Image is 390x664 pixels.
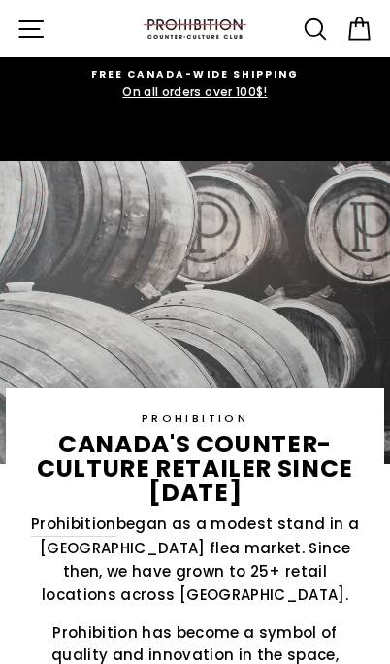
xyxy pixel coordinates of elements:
p: began as a modest stand in a [GEOGRAPHIC_DATA] flea market. Since then, we have grown to 25+ reta... [28,513,363,607]
a: Prohibition [31,513,116,537]
p: PROHIBITION [28,411,363,428]
img: PROHIBITION COUNTER-CULTURE CLUB [142,19,248,39]
a: FREE CANADA-WIDE SHIPPING On all orders over 100$! [21,67,369,102]
p: canada's counter-culture retailer since [DATE] [28,433,363,506]
span: On all orders over 100$! [21,83,369,101]
span: FREE CANADA-WIDE SHIPPING [21,67,369,83]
